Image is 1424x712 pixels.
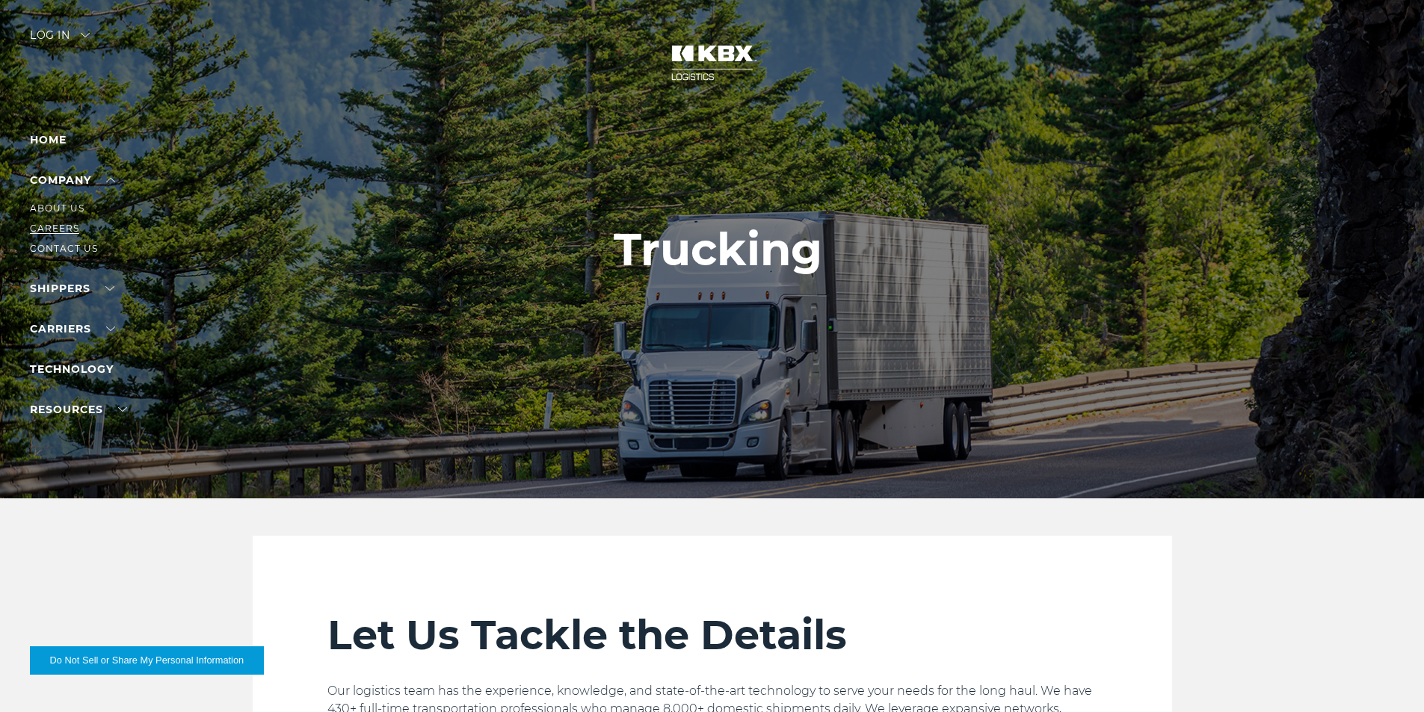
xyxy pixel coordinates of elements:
[30,202,84,214] a: About Us
[30,173,115,187] a: Company
[30,223,79,234] a: Careers
[614,224,822,275] h1: Trucking
[30,362,114,376] a: Technology
[30,243,98,254] a: Contact Us
[1349,640,1424,712] iframe: Chat Widget
[327,610,1097,660] h2: Let Us Tackle the Details
[81,33,90,37] img: arrow
[30,322,115,335] a: Carriers
[656,30,768,96] img: kbx logo
[30,282,114,295] a: SHIPPERS
[30,403,127,416] a: RESOURCES
[30,646,264,675] button: Do Not Sell or Share My Personal Information
[30,30,90,52] div: Log in
[30,133,67,146] a: Home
